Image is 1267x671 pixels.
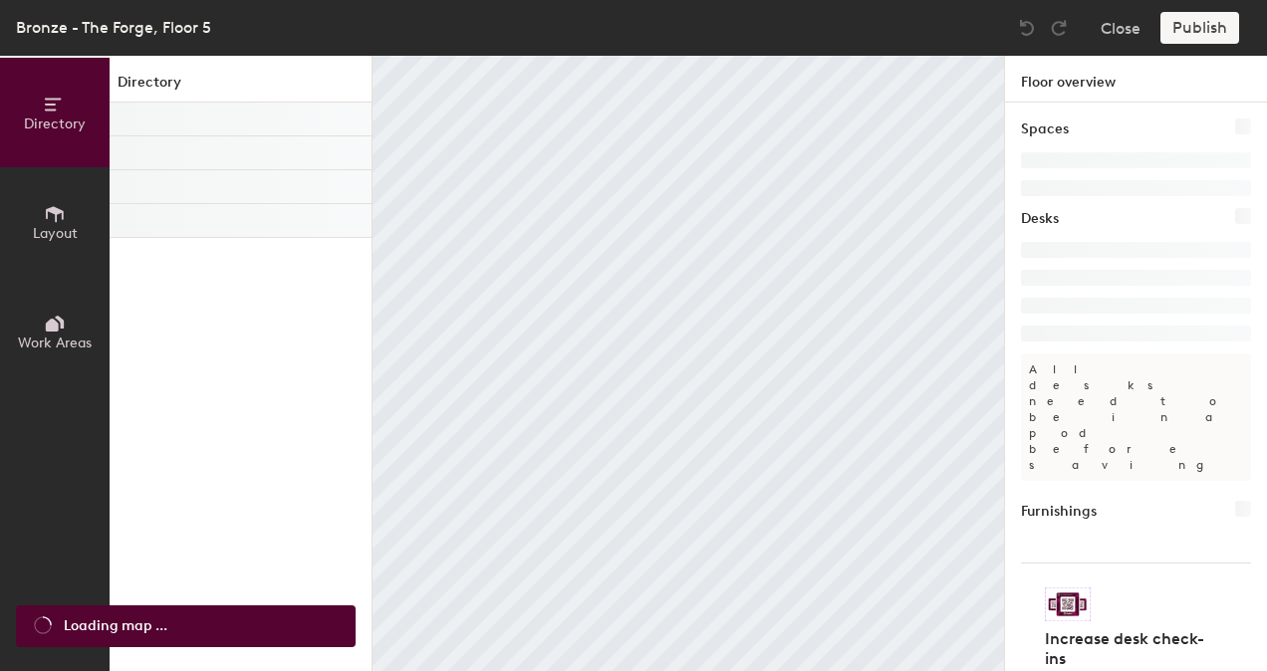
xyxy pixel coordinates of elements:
span: Work Areas [18,335,92,351]
span: Layout [33,225,78,242]
div: Bronze - The Forge, Floor 5 [16,15,211,40]
button: Close [1101,12,1140,44]
h4: Increase desk check-ins [1045,629,1215,669]
h1: Directory [110,72,372,103]
img: Redo [1049,18,1069,38]
h1: Furnishings [1021,501,1097,523]
img: Undo [1017,18,1037,38]
h1: Desks [1021,208,1059,230]
span: Directory [24,115,86,132]
span: Loading map ... [64,615,167,637]
h1: Spaces [1021,118,1069,140]
canvas: Map [373,56,1004,671]
p: All desks need to be in a pod before saving [1021,353,1251,481]
h1: Floor overview [1005,56,1267,103]
img: Sticker logo [1045,587,1091,621]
